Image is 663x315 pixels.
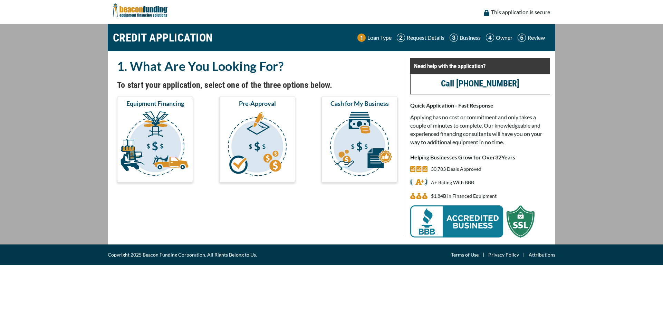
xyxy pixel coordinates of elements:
[113,28,213,48] h1: CREDIT APPLICATION
[117,96,193,183] button: Equipment Financing
[450,34,458,42] img: Step 3
[367,34,392,42] p: Loan Type
[518,34,526,42] img: Step 5
[357,34,366,42] img: Step 1
[414,62,546,70] p: Need help with the application?
[219,96,295,183] button: Pre-Approval
[397,34,405,42] img: Step 2
[529,251,555,259] a: Attributions
[479,251,488,259] span: |
[519,251,529,259] span: |
[410,153,550,161] p: Helping Businesses Grow for Over Years
[441,78,519,89] a: Call [PHONE_NUMBER]
[460,34,481,42] p: Business
[496,34,512,42] p: Owner
[407,34,444,42] p: Request Details
[330,99,389,108] span: Cash for My Business
[239,99,276,108] span: Pre-Approval
[117,58,397,74] h2: 1. What Are You Looking For?
[495,154,501,160] span: 32
[484,10,489,16] img: lock icon to convery security
[126,99,184,108] span: Equipment Financing
[321,96,397,183] button: Cash for My Business
[488,251,519,259] a: Privacy Policy
[431,178,474,187] p: A+ Rating With BBB
[221,110,294,179] img: Pre-Approval
[117,79,397,91] h4: To start your application, select one of the three options below.
[486,34,494,42] img: Step 4
[108,251,257,259] span: Copyright 2025 Beacon Funding Corporation. All Rights Belong to Us.
[431,165,481,173] p: 30,783 Deals Approved
[410,205,535,238] img: BBB Acredited Business and SSL Protection
[410,113,550,146] p: Applying has no cost or commitment and only takes a couple of minutes to complete. Our knowledgea...
[451,251,479,259] a: Terms of Use
[118,110,192,179] img: Equipment Financing
[528,34,545,42] p: Review
[431,192,497,200] p: $1,844,055,090 in Financed Equipment
[491,8,550,16] p: This application is secure
[410,101,550,110] p: Quick Application - Fast Response
[323,110,396,179] img: Cash for My Business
